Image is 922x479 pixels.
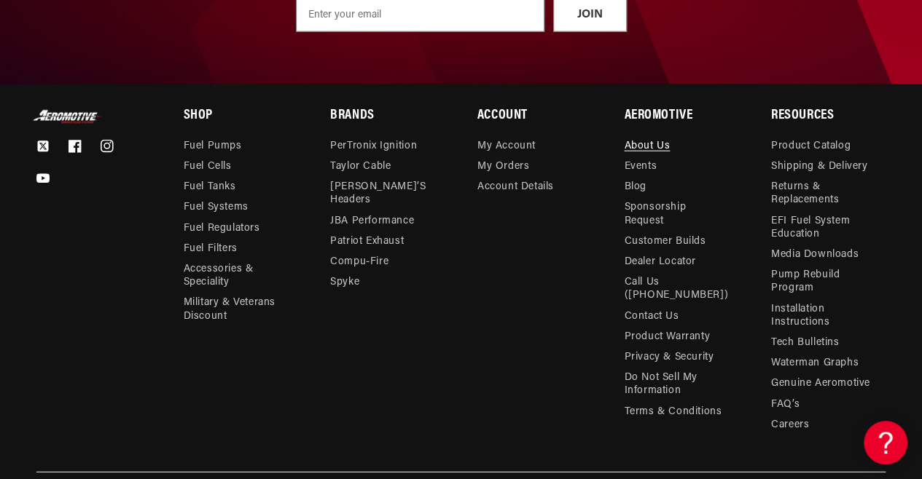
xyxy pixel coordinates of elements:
[330,252,388,272] a: Compu-Fire
[771,177,875,210] a: Returns & Replacements
[771,265,875,298] a: Pump Rebuild Program
[624,402,722,422] a: Terms & Conditions
[184,140,242,157] a: Fuel Pumps
[624,231,706,252] a: Customer Builds
[330,177,434,210] a: [PERSON_NAME]’s Headers
[330,157,391,177] a: Taylor Cable
[184,239,238,259] a: Fuel Filters
[624,140,670,157] a: About Us
[624,327,710,347] a: Product Warranty
[624,177,646,197] a: Blog
[330,231,404,252] a: Patriot Exhaust
[184,218,260,239] a: Fuel Regulators
[184,197,249,218] a: Fuel Systems
[771,245,859,265] a: Media Downloads
[771,211,875,245] a: EFI Fuel System Education
[624,197,727,231] a: Sponsorship Request
[771,395,800,415] a: FAQ’s
[771,333,839,353] a: Tech Bulletins
[184,259,287,293] a: Accessories & Speciality
[477,140,536,157] a: My Account
[184,293,298,326] a: Military & Veterans Discount
[330,140,417,157] a: PerTronix Ignition
[771,140,851,157] a: Product Catalog
[477,157,529,177] a: My Orders
[771,299,875,333] a: Installation Instructions
[477,177,554,197] a: Account Details
[624,368,727,401] a: Do Not Sell My Information
[31,110,104,124] img: Aeromotive
[330,211,414,231] a: JBA Performance
[184,157,232,177] a: Fuel Cells
[624,252,695,272] a: Dealer Locator
[771,415,809,435] a: Careers
[624,272,728,306] a: Call Us ([PHONE_NUMBER])
[624,306,679,327] a: Contact Us
[624,157,657,177] a: Events
[184,177,236,197] a: Fuel Tanks
[624,347,714,368] a: Privacy & Security
[330,272,359,293] a: Spyke
[771,373,870,394] a: Genuine Aeromotive
[771,353,859,373] a: Waterman Graphs
[771,157,867,177] a: Shipping & Delivery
